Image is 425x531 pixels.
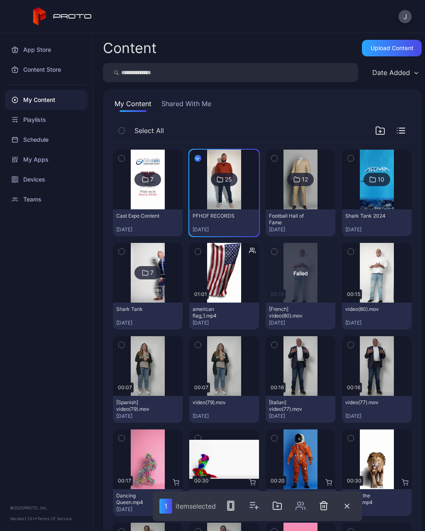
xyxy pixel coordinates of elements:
div: Cast Expo Content [116,213,162,219]
button: King of the Jungle.mp4[DATE] [342,489,412,516]
div: 25 [225,176,232,183]
div: [DATE] [269,226,332,233]
div: [DATE] [116,320,179,326]
div: item selected [176,502,216,510]
a: Devices [5,170,88,189]
button: Spaceman.mp4[DATE] [266,489,335,516]
div: Shark Tank [116,306,162,313]
span: Select All [134,126,164,136]
div: PFHOF RECORDS [193,213,238,219]
div: [DATE] [345,226,408,233]
div: [Spanish] video(79).mov [116,399,162,412]
button: video(79).mov[DATE] [189,396,259,423]
a: Playlists [5,110,88,130]
span: Version 1.13.1 • [10,516,37,521]
div: [French] video(80).mov [269,306,315,319]
div: [DATE] [193,226,256,233]
div: [DATE] [345,320,408,326]
div: Dancing Queen.mp4 [116,492,162,506]
button: video(80).mov[DATE] [342,303,412,330]
div: [Italian] video(77).mov [269,399,315,412]
div: 10 [378,176,384,183]
button: Cast Expo Content[DATE] [113,209,183,236]
div: Failed [293,269,308,277]
div: Shark Tank 2024 [345,213,391,219]
div: [DATE] [269,413,332,419]
div: King of the Jungle.mp4 [345,492,391,506]
button: [Spanish] video(79).mov[DATE] [113,396,183,423]
div: Football Hall of Fame [269,213,315,226]
div: american flag_1.mp4 [193,306,238,319]
div: © 2025 PROTO, Inc. [10,504,83,511]
a: Content Store [5,60,88,80]
div: 7 [150,176,154,183]
button: J [398,10,412,23]
button: PFHOF RECORDS[DATE] [189,209,259,236]
div: [DATE] [193,320,256,326]
button: Dancing Queen.mp4[DATE] [113,489,183,516]
div: [DATE] [116,226,179,233]
div: video(77).mov [345,399,391,406]
button: video(77).mov[DATE] [342,396,412,423]
button: My Content [113,99,153,112]
button: Football Hall of Fame[DATE] [266,209,335,236]
button: Upload Content [362,40,422,56]
div: video(79).mov [193,399,238,406]
div: 7 [150,269,154,276]
button: Shark Tank[DATE] [113,303,183,330]
div: [DATE] [345,413,408,419]
div: Upload Content [371,45,413,51]
div: Content [103,41,156,55]
div: [DATE] [193,413,256,419]
a: Terms Of Service [37,516,72,521]
a: Schedule [5,130,88,150]
div: [DATE] [345,506,408,513]
div: [DATE] [116,506,179,513]
a: My Apps [5,150,88,170]
button: american flag_1.mp4[DATE] [189,303,259,330]
button: Shark Tank 2024[DATE] [342,209,412,236]
div: video(80).mov [345,306,391,313]
div: [DATE] [116,413,179,419]
button: Shared With Me [160,99,213,112]
a: Teams [5,189,88,209]
div: Date Added [372,68,410,77]
button: [French] video(80).mov[DATE] [266,303,335,330]
div: 1 [159,499,172,514]
a: App Store [5,40,88,60]
button: Very Hairy [PERSON_NAME].mp4[DATE] [189,489,259,516]
button: [Italian] video(77).mov[DATE] [266,396,335,423]
div: 12 [302,176,308,183]
a: My Content [5,90,88,110]
div: [DATE] [269,320,332,326]
button: Date Added [368,63,422,82]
